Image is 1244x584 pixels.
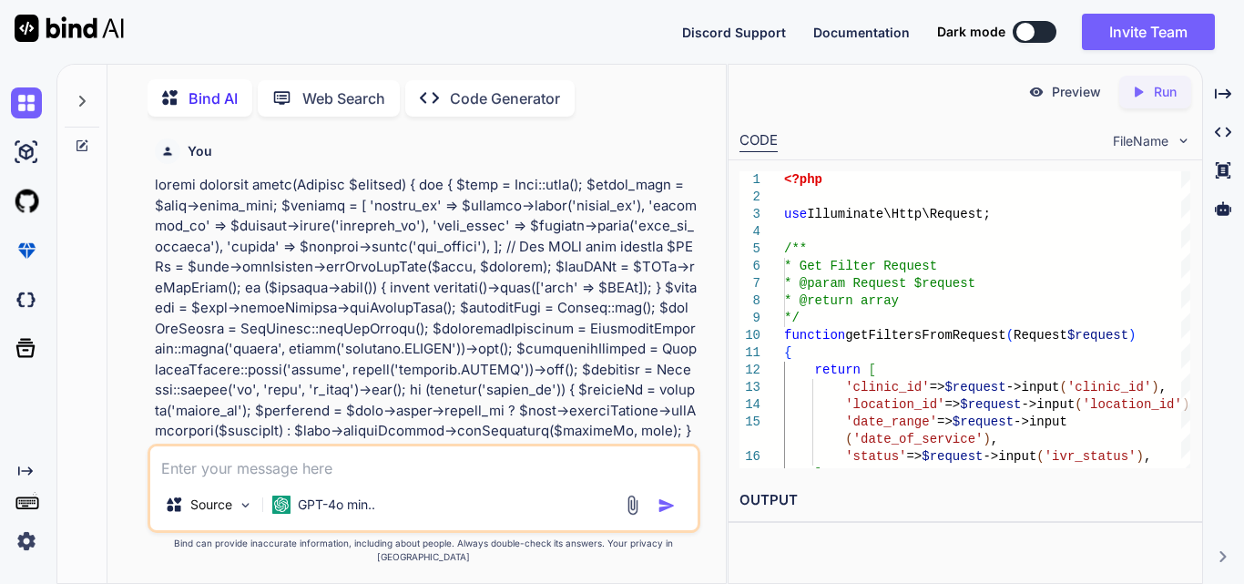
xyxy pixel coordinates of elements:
p: GPT-4o min.. [298,496,375,514]
div: 13 [739,379,760,396]
p: Bind AI [189,87,238,109]
div: 14 [739,396,760,414]
p: Run [1154,83,1177,101]
img: preview [1028,84,1045,100]
div: 15 [739,414,760,431]
span: ( [1006,328,1014,343]
span: Illuminate\Http\Request; [807,207,991,221]
div: 5 [739,241,760,258]
span: Documentation [813,25,910,40]
div: 16 [739,448,760,466]
span: { [784,345,791,360]
p: Source [190,496,232,514]
span: 'date_of_service' [853,432,984,446]
img: icon [658,497,676,515]
span: , [991,432,998,446]
h2: OUTPUT [729,479,1202,522]
div: 6 [739,258,760,275]
img: premium [11,235,42,266]
img: GPT-4o mini [272,496,291,514]
div: 4 [739,223,760,241]
span: 'date_range' [845,415,937,429]
span: 'clinic_id' [845,380,929,394]
span: => [937,415,953,429]
span: , [1159,380,1167,394]
div: 3 [739,206,760,223]
span: ->input [1006,380,1060,394]
div: 11 [739,344,760,362]
img: Pick Models [238,497,253,513]
span: ] [815,466,822,481]
span: $request [944,380,1005,394]
img: chat [11,87,42,118]
button: Discord Support [682,23,786,42]
span: ) [983,432,990,446]
span: 'clinic_id' [1067,380,1151,394]
div: 9 [739,310,760,327]
span: ) [1128,328,1136,343]
span: getFiltersFromRequest [845,328,1005,343]
span: 'location_id' [845,397,944,412]
span: ->input [1021,397,1075,412]
span: ) [1137,449,1144,464]
span: 'status' [845,449,906,464]
img: settings [11,526,42,557]
img: githubLight [11,186,42,217]
img: attachment [622,495,643,516]
span: Discord Support [682,25,786,40]
span: [ [868,363,875,377]
span: Request [1014,328,1067,343]
span: => [906,449,922,464]
span: ; [822,466,830,481]
span: $request [960,397,1021,412]
img: darkCloudIdeIcon [11,284,42,315]
span: use [784,207,807,221]
span: $request [922,449,983,464]
span: ( [1060,380,1067,394]
span: ) [1151,380,1158,394]
button: Documentation [813,23,910,42]
span: <?php [784,172,822,187]
span: ( [845,432,852,446]
span: Dark mode [937,23,1005,41]
span: ->input [1014,415,1067,429]
p: Web Search [302,87,385,109]
span: function [784,328,845,343]
span: , [1144,449,1151,464]
p: Bind can provide inaccurate information, including about people. Always double-check its answers.... [148,537,700,564]
div: 10 [739,327,760,344]
div: 12 [739,362,760,379]
span: 'location_id' [1083,397,1182,412]
h6: You [188,142,212,160]
span: 'ivr_status' [1045,449,1137,464]
div: 2 [739,189,760,206]
div: 7 [739,275,760,292]
img: ai-studio [11,137,42,168]
span: => [930,380,945,394]
img: Bind AI [15,15,124,42]
span: * @param Request $request [784,276,975,291]
div: 8 [739,292,760,310]
p: Code Generator [450,87,560,109]
span: => [944,397,960,412]
img: chevron down [1176,133,1191,149]
span: ( [1075,397,1082,412]
button: Invite Team [1082,14,1215,50]
span: $request [953,415,1014,429]
div: 17 [739,466,760,483]
span: * @return array [784,293,899,308]
div: CODE [739,130,778,152]
span: return [815,363,861,377]
span: FileName [1113,132,1168,150]
span: $request [1067,328,1128,343]
span: ( [1036,449,1044,464]
p: Preview [1052,83,1101,101]
div: 1 [739,171,760,189]
span: ->input [983,449,1036,464]
span: * Get Filter Request [784,259,937,273]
